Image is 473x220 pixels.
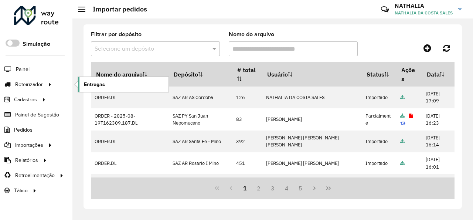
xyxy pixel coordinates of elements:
span: Relatórios [15,156,38,164]
td: [DATE] 17:09 [422,87,455,108]
a: Reimportar [400,120,405,126]
td: [PERSON_NAME] [PERSON_NAME] [262,152,361,174]
td: ORDER.DL [91,87,169,108]
button: 5 [294,181,308,195]
td: ORDER.DL [91,152,169,174]
a: Contato Rápido [377,1,393,17]
td: SAZ AR Santa Fe - Mino [169,131,232,152]
th: Ações [396,62,422,87]
button: 4 [280,181,294,195]
span: Cadastros [14,96,37,104]
td: [DATE] 15:48 [422,174,455,196]
td: [PERSON_NAME] [262,108,361,130]
th: Depósito [169,62,232,87]
td: [PERSON_NAME] [PERSON_NAME] [PERSON_NAME] [262,131,361,152]
th: # total [232,62,262,87]
td: Importado [362,87,397,108]
span: Roteirizador [15,81,43,88]
td: SAZ AR [PERSON_NAME] - Mino [169,174,232,196]
td: [DATE] 16:14 [422,131,455,152]
td: 392 [232,131,262,152]
th: Nome do arquivo [91,62,169,87]
td: ORDER.DL [91,131,169,152]
button: 3 [266,181,280,195]
a: Arquivo completo [400,94,405,101]
td: Importado [362,152,397,174]
span: Painel [16,65,30,73]
th: Usuário [262,62,361,87]
label: Nome do arquivo [229,30,274,39]
label: Filtrar por depósito [91,30,142,39]
td: [DATE] 16:23 [422,108,455,130]
span: Tático [14,187,28,194]
th: Status [362,62,397,87]
a: Exibir log de erros [409,113,413,119]
button: Last Page [321,181,336,195]
td: NATHALIA DA COSTA SALES [262,87,361,108]
td: SAZ AR AS Cordoba [169,87,232,108]
button: Next Page [307,181,321,195]
td: [PERSON_NAME] [PERSON_NAME] [262,174,361,196]
span: Entregas [84,81,105,88]
td: SAZ AR Rosario I Mino [169,152,232,174]
td: Importado [362,131,397,152]
a: Arquivo completo [400,138,405,145]
a: Arquivo completo [400,113,405,119]
label: Simulação [23,40,50,48]
th: Data [422,62,455,87]
td: ORDER.DL [91,174,169,196]
span: Painel de Sugestão [15,111,59,119]
h2: Importar pedidos [85,5,147,13]
a: Entregas [78,77,169,92]
td: Importado [362,174,397,196]
td: 126 [232,87,262,108]
button: 2 [252,181,266,195]
a: Arquivo completo [400,160,405,166]
td: 124 [232,174,262,196]
span: NATHALIA DA COSTA SALES [395,10,453,16]
td: ORDER - 2025-08-19T162309.187.DL [91,108,169,130]
td: SAZ PY San Juan Nepomuceno [169,108,232,130]
td: Parcialmente [362,108,397,130]
span: Retroalimentação [15,172,55,179]
td: 83 [232,108,262,130]
span: Pedidos [14,126,33,134]
button: 1 [238,181,252,195]
td: 451 [232,152,262,174]
h3: NATHALIA [395,2,453,9]
span: Importações [15,141,43,149]
td: [DATE] 16:01 [422,152,455,174]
